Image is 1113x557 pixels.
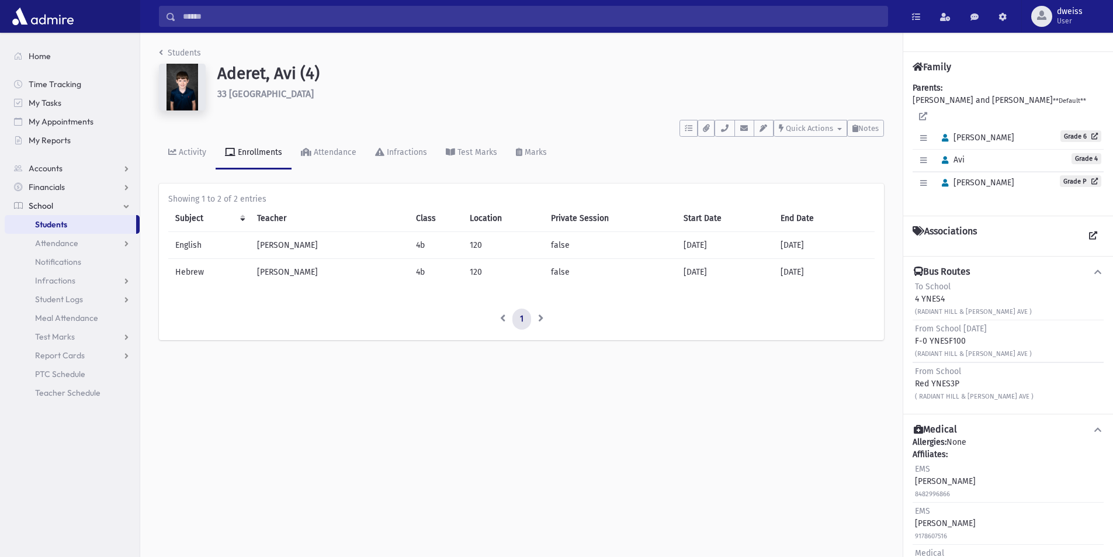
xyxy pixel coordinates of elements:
span: Teacher Schedule [35,388,100,398]
a: Marks [507,137,556,169]
span: Financials [29,182,65,192]
span: Accounts [29,163,63,174]
span: My Reports [29,135,71,146]
img: 2QAAAAAAAAAAAAAAAAAAAAAAAAAAAAAAAAAAAAAAAAAAAAAAAAAAAAAAAAAAAAAAAAAAAAAAAAAAAAAAAAAAAAAAAAAAAAAAA... [159,64,206,110]
a: Attendance [5,234,140,252]
span: School [29,200,53,211]
span: [PERSON_NAME] [937,133,1014,143]
div: [PERSON_NAME] [915,463,976,500]
div: Attendance [311,147,356,157]
div: F-0 YNESF100 [915,323,1032,359]
div: [PERSON_NAME] and [PERSON_NAME] [913,82,1104,206]
a: Activity [159,137,216,169]
span: To School [915,282,951,292]
td: 4b [409,232,463,259]
td: false [544,232,677,259]
div: [PERSON_NAME] [915,505,976,542]
a: Accounts [5,159,140,178]
a: Grade P [1060,175,1101,187]
small: 9178607516 [915,532,947,540]
div: Marks [522,147,547,157]
button: Quick Actions [774,120,847,137]
span: Home [29,51,51,61]
span: Quick Actions [786,124,833,133]
span: Notifications [35,257,81,267]
img: AdmirePro [9,5,77,28]
td: 120 [463,259,544,286]
div: Infractions [384,147,427,157]
button: Bus Routes [913,266,1104,278]
th: Teacher [250,205,409,232]
td: [DATE] [677,232,774,259]
span: My Tasks [29,98,61,108]
nav: breadcrumb [159,47,201,64]
b: Parents: [913,83,942,93]
div: Enrollments [235,147,282,157]
th: Class [409,205,463,232]
td: [DATE] [677,259,774,286]
td: 120 [463,232,544,259]
span: Grade 4 [1072,153,1101,164]
a: Notifications [5,252,140,271]
th: Subject [168,205,250,232]
a: PTC Schedule [5,365,140,383]
td: [PERSON_NAME] [250,232,409,259]
span: EMS [915,464,930,474]
div: 4 YNES4 [915,281,1032,317]
b: Allergies: [913,437,946,447]
a: Test Marks [436,137,507,169]
a: View all Associations [1083,226,1104,247]
span: Attendance [35,238,78,248]
h1: Aderet, Avi (4) [217,64,884,84]
span: Meal Attendance [35,313,98,323]
span: Avi [937,155,965,165]
button: Medical [913,424,1104,436]
span: User [1057,16,1083,26]
td: false [544,259,677,286]
div: Test Marks [455,147,497,157]
span: Report Cards [35,350,85,361]
td: 4b [409,259,463,286]
a: Report Cards [5,346,140,365]
b: Affiliates: [913,449,948,459]
span: Student Logs [35,294,83,305]
small: 8482996866 [915,490,950,498]
small: (RADIANT HILL & [PERSON_NAME] AVE ) [915,350,1032,358]
a: Infractions [5,271,140,290]
a: Grade 6 [1060,130,1101,142]
span: Notes [858,124,879,133]
td: Hebrew [168,259,250,286]
th: End Date [774,205,875,232]
a: Teacher Schedule [5,383,140,402]
span: From School [915,366,961,376]
a: Meal Attendance [5,309,140,327]
th: Private Session [544,205,677,232]
button: Notes [847,120,884,137]
a: Financials [5,178,140,196]
h6: 33 [GEOGRAPHIC_DATA] [217,88,884,99]
th: Start Date [677,205,774,232]
a: Home [5,47,140,65]
a: 1 [512,309,531,330]
h4: Associations [913,226,977,247]
a: Attendance [292,137,366,169]
input: Search [176,6,887,27]
span: Infractions [35,275,75,286]
span: My Appointments [29,116,93,127]
h4: Bus Routes [914,266,970,278]
a: School [5,196,140,215]
td: [PERSON_NAME] [250,259,409,286]
a: Time Tracking [5,75,140,94]
div: Showing 1 to 2 of 2 entries [168,193,875,205]
h4: Medical [914,424,957,436]
span: Test Marks [35,331,75,342]
span: From School [DATE] [915,324,987,334]
td: [DATE] [774,232,875,259]
span: dweiss [1057,7,1083,16]
a: Student Logs [5,290,140,309]
span: EMS [915,506,930,516]
h4: Family [913,61,951,72]
a: My Appointments [5,112,140,131]
a: Infractions [366,137,436,169]
a: My Tasks [5,94,140,112]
